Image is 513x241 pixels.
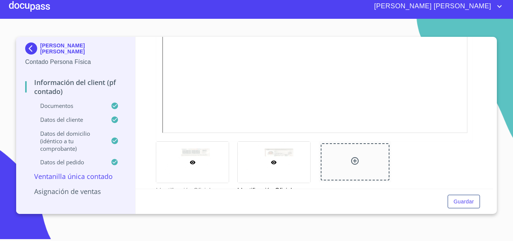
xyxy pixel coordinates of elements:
span: [PERSON_NAME] [PERSON_NAME] [368,0,495,12]
p: [PERSON_NAME] [PERSON_NAME] [40,42,126,55]
p: Contado Persona Física [25,58,126,67]
button: account of current user [368,0,504,12]
span: Guardar [454,197,474,206]
p: Datos del pedido [25,158,111,166]
p: Datos del cliente [25,116,111,123]
div: [PERSON_NAME] [PERSON_NAME] [25,42,126,58]
button: Guardar [448,195,480,209]
p: Identificación Oficial [237,183,310,195]
p: Documentos [25,102,111,109]
p: Información del Client (PF contado) [25,78,126,96]
p: Ventanilla única contado [25,172,126,181]
img: Docupass spot blue [25,42,40,55]
p: Asignación de Ventas [25,187,126,196]
p: Datos del domicilio (idéntico a tu comprobante) [25,130,111,152]
p: Identificación Oficial [156,183,228,195]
